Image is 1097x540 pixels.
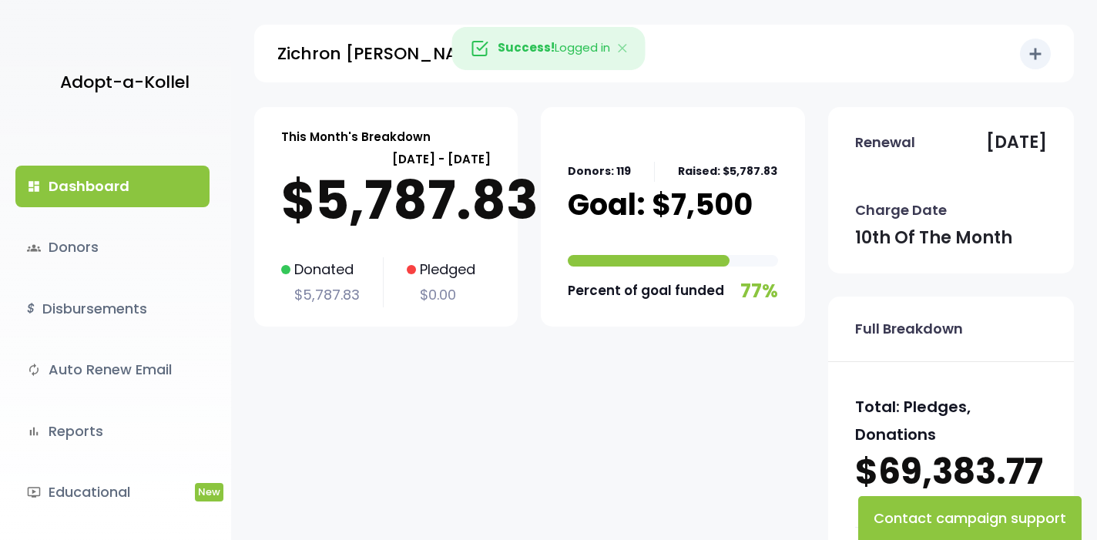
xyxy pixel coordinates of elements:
p: Total: Pledges, Donations [855,393,1047,448]
p: $5,787.83 [281,283,360,307]
p: Pledged [407,257,475,282]
p: Goal: $7,500 [568,190,753,220]
i: $ [27,298,35,320]
strong: Success! [498,39,555,55]
i: dashboard [27,179,41,193]
p: Donated [281,257,360,282]
i: add [1026,45,1045,63]
p: Adopt-a-Kollel [60,67,190,98]
a: $Disbursements [15,288,210,330]
p: $5,787.83 [281,169,491,231]
p: Full Breakdown [855,317,963,341]
i: ondemand_video [27,485,41,499]
p: Donors: 119 [568,162,631,181]
button: add [1020,39,1051,69]
p: 77% [740,274,778,307]
p: 10th of the month [855,223,1012,253]
a: groupsDonors [15,226,210,268]
a: dashboardDashboard [15,166,210,207]
i: bar_chart [27,424,41,438]
p: Zichron [PERSON_NAME] [277,39,490,69]
button: Close [600,28,645,69]
a: Adopt-a-Kollel [52,45,190,119]
p: $69,383.77 [855,448,1047,496]
p: $0.00 [407,283,475,307]
a: autorenewAuto Renew Email [15,349,210,391]
a: bar_chartReports [15,411,210,452]
p: Percent of goal funded [568,279,724,303]
button: Contact campaign support [858,496,1082,540]
a: ondemand_videoEducationalNew [15,471,210,513]
p: Raised: $5,787.83 [678,162,777,181]
span: groups [27,241,41,255]
span: New [195,483,223,501]
div: Logged in [452,27,646,70]
p: [DATE] - [DATE] [281,149,491,169]
p: This Month's Breakdown [281,126,431,147]
i: autorenew [27,363,41,377]
p: Renewal [855,130,915,155]
p: [DATE] [986,127,1047,158]
p: Charge Date [855,198,947,223]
